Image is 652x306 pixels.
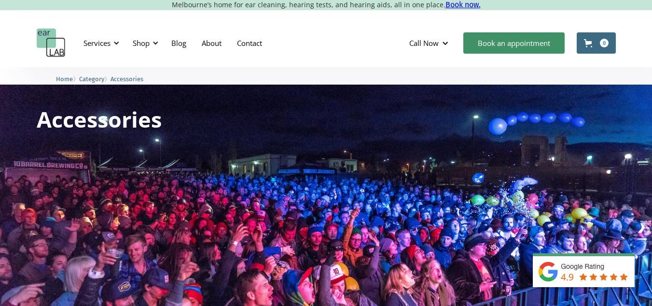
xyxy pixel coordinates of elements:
h1: Accessories [37,108,162,130]
li: 〉 [79,74,111,84]
a: Open cart [577,32,616,54]
a: home [37,29,66,58]
a: Blog [164,29,194,57]
div: Call Now [402,29,458,58]
span: Accessories [111,75,143,83]
span: Category [79,75,104,83]
a: Home [56,74,73,83]
div: 0 [600,39,609,47]
span: Home [56,75,73,83]
a: Book an appointment [463,32,565,54]
div: Shop [133,38,150,48]
div: Call Now [409,38,439,48]
li: 〉 [56,74,79,84]
a: About [194,29,229,57]
a: Contact [229,29,270,57]
div: Shop [127,29,161,58]
div: Services [78,29,122,58]
div: Services [83,38,111,48]
a: Accessories [111,74,143,83]
a: Category [79,74,104,83]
